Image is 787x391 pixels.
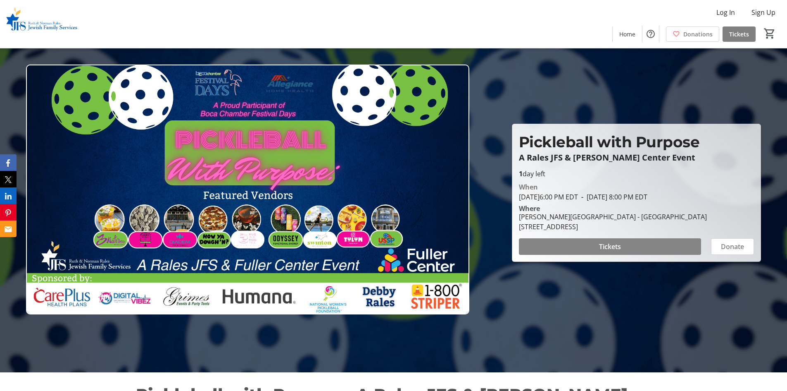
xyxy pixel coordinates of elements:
button: Log In [710,6,742,19]
p: day left [519,169,754,179]
a: Home [613,26,642,42]
button: Tickets [519,238,701,255]
span: 1 [519,169,523,178]
span: Tickets [729,30,749,38]
span: Pickleball with Purpose [519,133,700,151]
span: [DATE] 6:00 PM EDT [519,192,578,201]
div: [PERSON_NAME][GEOGRAPHIC_DATA] - [GEOGRAPHIC_DATA] [519,212,707,222]
div: Where [519,205,540,212]
span: - [578,192,587,201]
span: Home [619,30,635,38]
a: Donations [666,26,719,42]
button: Help [642,26,659,42]
div: When [519,182,538,192]
span: Sign Up [751,7,775,17]
span: [DATE] 8:00 PM EDT [578,192,647,201]
span: Log In [716,7,735,17]
button: Donate [711,238,754,255]
button: Cart [762,26,777,41]
p: A Rales JFS & [PERSON_NAME] Center Event [519,153,754,162]
img: Campaign CTA Media Photo [26,65,469,314]
span: Donations [683,30,713,38]
div: [STREET_ADDRESS] [519,222,707,232]
span: Donate [721,242,744,252]
span: Tickets [599,242,621,252]
a: Tickets [723,26,756,42]
img: Ruth & Norman Rales Jewish Family Services's Logo [5,3,78,45]
button: Sign Up [745,6,782,19]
